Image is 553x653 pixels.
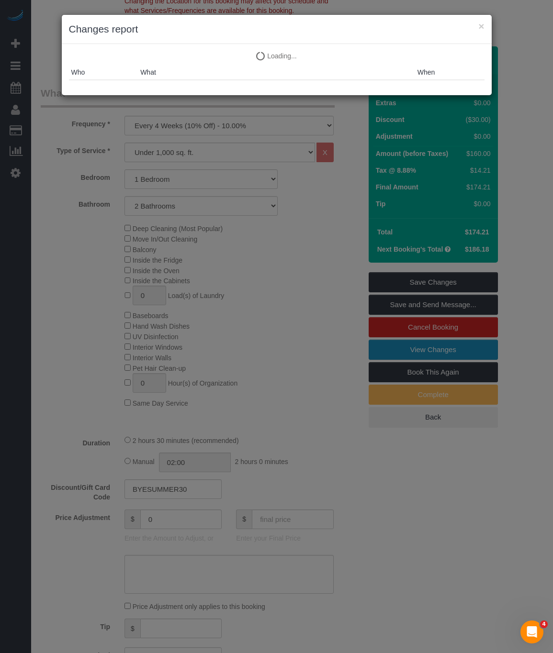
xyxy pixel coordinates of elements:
iframe: Intercom live chat [520,620,543,643]
sui-modal: Changes report [62,15,492,95]
th: When [415,65,485,80]
button: × [478,21,484,31]
th: Who [69,65,138,80]
th: What [138,65,415,80]
p: Loading... [69,51,485,61]
span: 4 [540,620,548,628]
h3: Changes report [69,22,485,36]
